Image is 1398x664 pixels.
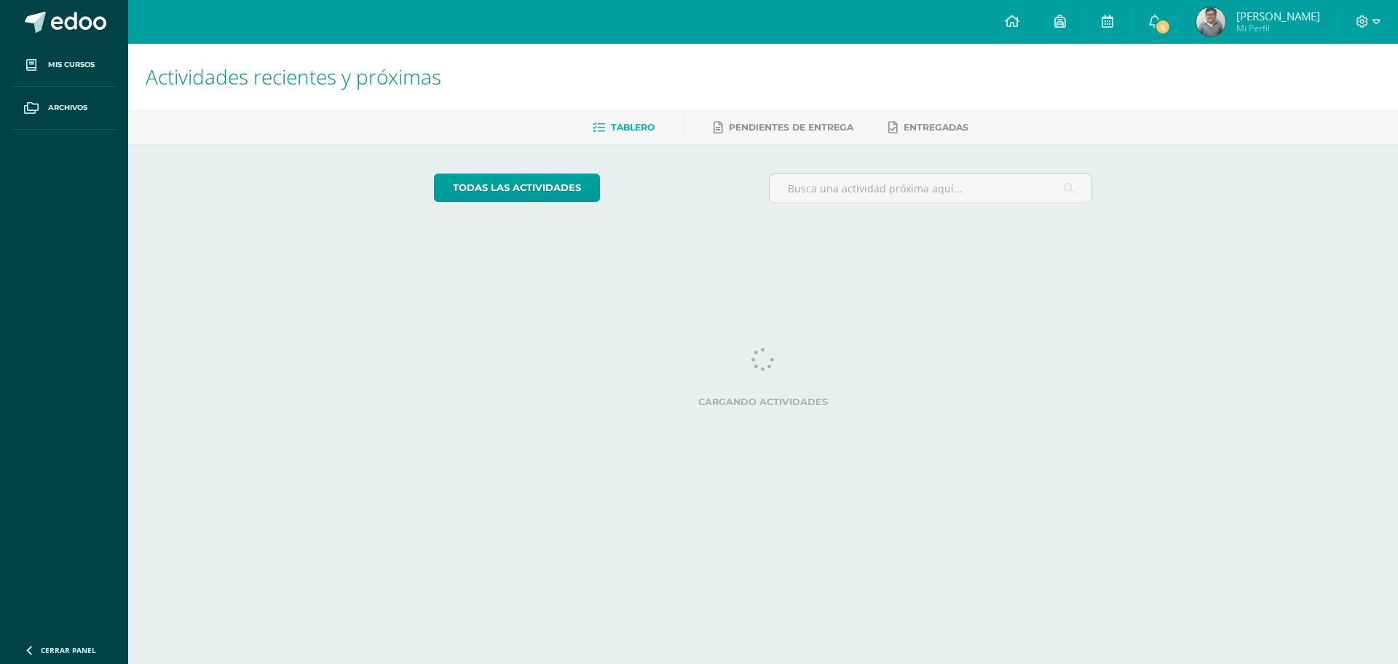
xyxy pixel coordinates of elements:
[1236,22,1320,34] span: Mi Perfil
[1236,9,1320,23] span: [PERSON_NAME]
[434,397,1093,407] label: Cargando actividades
[48,102,87,114] span: Archivos
[1155,19,1171,35] span: 6
[1196,7,1225,36] img: 3ba3423faefa342bc2c5b8ea565e626e.png
[888,116,968,139] a: Entregadas
[146,63,441,90] span: Actividades recientes y próximas
[593,116,655,139] a: Tablero
[12,87,116,130] a: Archivos
[714,116,853,139] a: Pendientes de entrega
[41,645,96,655] span: Cerrar panel
[904,122,968,133] span: Entregadas
[770,174,1092,203] input: Busca una actividad próxima aquí...
[48,59,95,71] span: Mis cursos
[611,122,655,133] span: Tablero
[729,122,853,133] span: Pendientes de entrega
[12,44,116,87] a: Mis cursos
[434,173,600,202] a: todas las Actividades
